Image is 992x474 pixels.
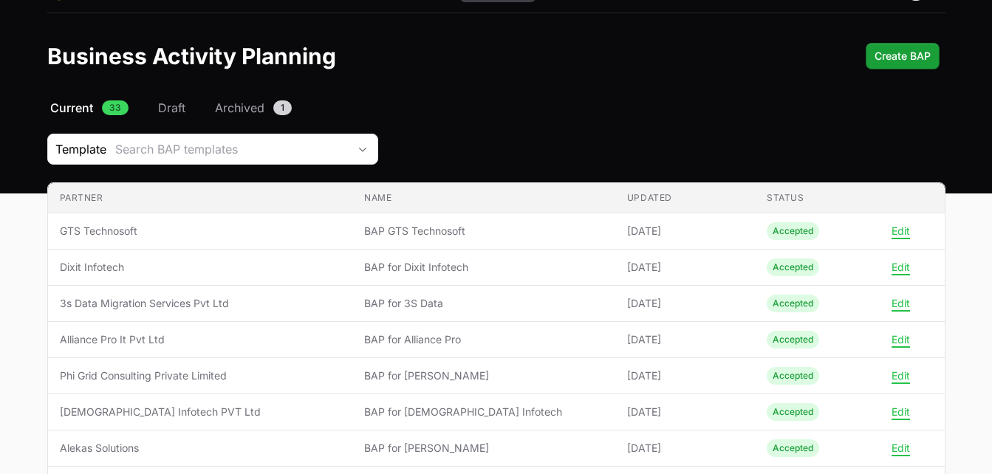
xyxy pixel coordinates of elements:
[273,100,292,115] span: 1
[875,47,931,65] span: Create BAP
[892,224,910,238] button: Edit
[627,296,743,311] span: [DATE]
[48,140,106,158] span: Template
[60,368,341,383] span: Phi Grid Consulting Private Limited
[364,296,603,311] span: BAP for 3S Data
[60,296,341,311] span: 3s Data Migration Services Pvt Ltd
[48,183,353,213] th: Partner
[755,183,894,213] th: Status
[158,99,185,117] span: Draft
[364,260,603,275] span: BAP for Dixit Infotech
[60,405,341,419] span: [DEMOGRAPHIC_DATA] Infotech PVT Ltd
[627,368,743,383] span: [DATE]
[627,441,743,456] span: [DATE]
[60,441,341,456] span: Alekas Solutions
[866,43,940,69] button: Create BAP
[50,99,93,117] span: Current
[364,405,603,419] span: BAP for [DEMOGRAPHIC_DATA] Infotech
[215,99,264,117] span: Archived
[352,183,615,213] th: Name
[60,260,341,275] span: Dixit Infotech
[627,405,743,419] span: [DATE]
[892,261,910,274] button: Edit
[155,99,188,117] a: Draft
[892,369,910,382] button: Edit
[892,442,910,455] button: Edit
[892,333,910,346] button: Edit
[102,100,129,115] span: 33
[627,332,743,347] span: [DATE]
[364,332,603,347] span: BAP for Alliance Pro
[892,297,910,310] button: Edit
[364,224,603,238] span: BAP GTS Technosoft
[60,332,341,347] span: Alliance Pro It Pvt Ltd
[47,99,945,117] nav: Business Activity Plan Navigation navigation
[47,43,336,69] h1: Business Activity Planning
[212,99,295,117] a: Archived1
[866,43,940,69] div: Primary actions
[615,183,755,213] th: Updated
[892,405,910,419] button: Edit
[60,224,341,238] span: GTS Technosoft
[47,99,131,117] a: Current33
[106,134,377,164] button: Search BAP templates
[364,441,603,456] span: BAP for [PERSON_NAME]
[627,224,743,238] span: [DATE]
[364,368,603,383] span: BAP for [PERSON_NAME]
[47,134,945,165] section: Business Activity Plan Filters
[115,140,348,158] div: Search BAP templates
[627,260,743,275] span: [DATE]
